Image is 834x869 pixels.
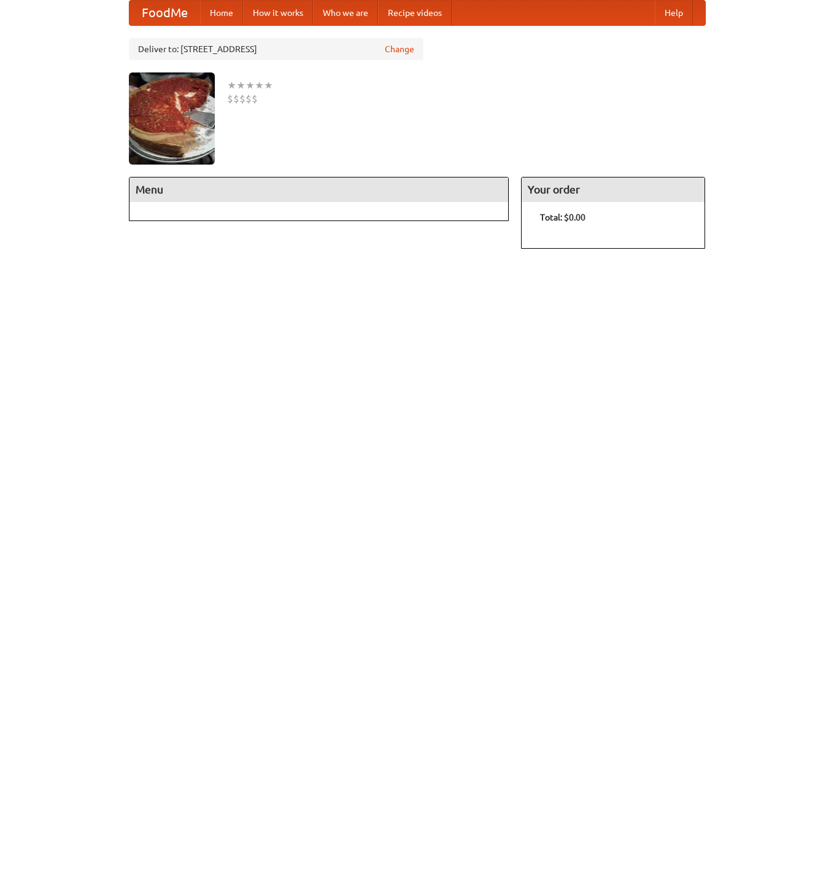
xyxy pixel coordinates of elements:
li: $ [245,92,252,106]
a: Recipe videos [378,1,452,25]
li: $ [239,92,245,106]
li: $ [227,92,233,106]
li: $ [252,92,258,106]
li: ★ [255,79,264,92]
li: ★ [236,79,245,92]
li: ★ [227,79,236,92]
h4: Menu [129,177,509,202]
b: Total: $0.00 [540,212,585,222]
a: FoodMe [129,1,200,25]
img: angular.jpg [129,72,215,165]
h4: Your order [522,177,705,202]
a: Change [385,43,414,55]
a: Help [655,1,693,25]
div: Deliver to: [STREET_ADDRESS] [129,38,423,60]
a: Who we are [313,1,378,25]
a: Home [200,1,243,25]
li: $ [233,92,239,106]
li: ★ [245,79,255,92]
a: How it works [243,1,313,25]
li: ★ [264,79,273,92]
